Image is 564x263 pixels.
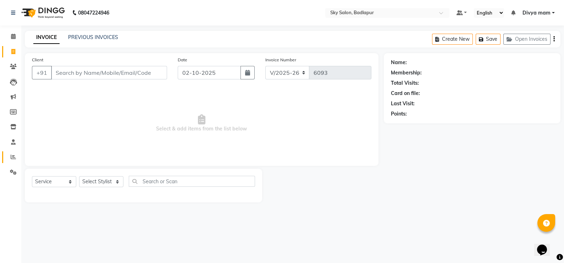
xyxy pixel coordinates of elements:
[534,235,557,256] iframe: chat widget
[476,34,501,45] button: Save
[178,57,187,63] label: Date
[78,3,109,23] b: 08047224946
[33,31,60,44] a: INVOICE
[265,57,296,63] label: Invoice Number
[68,34,118,40] a: PREVIOUS INVOICES
[503,34,551,45] button: Open Invoices
[129,176,255,187] input: Search or Scan
[32,88,371,159] span: Select & add items from the list below
[391,69,422,77] div: Membership:
[391,90,420,97] div: Card on file:
[391,79,419,87] div: Total Visits:
[391,110,407,118] div: Points:
[522,9,551,17] span: Divya mam
[18,3,67,23] img: logo
[391,59,407,66] div: Name:
[432,34,473,45] button: Create New
[32,57,43,63] label: Client
[32,66,52,79] button: +91
[51,66,167,79] input: Search by Name/Mobile/Email/Code
[391,100,415,107] div: Last Visit:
